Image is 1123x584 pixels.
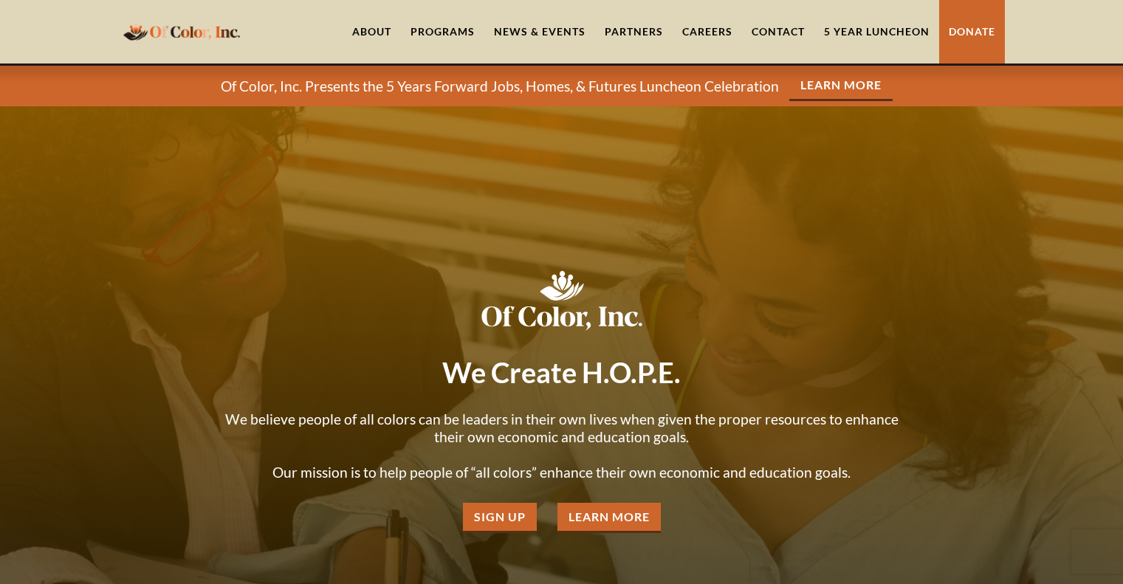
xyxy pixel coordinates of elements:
a: Learn More [557,503,661,533]
a: Sign Up [463,503,537,533]
p: Of Color, Inc. Presents the 5 Years Forward Jobs, Homes, & Futures Luncheon Celebration [221,78,779,95]
strong: We Create H.O.P.E. [442,355,681,389]
div: Programs [411,24,475,39]
p: We believe people of all colors can be leaders in their own lives when given the proper resources... [215,410,909,481]
a: home [119,14,244,49]
a: Learn More [789,71,893,101]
